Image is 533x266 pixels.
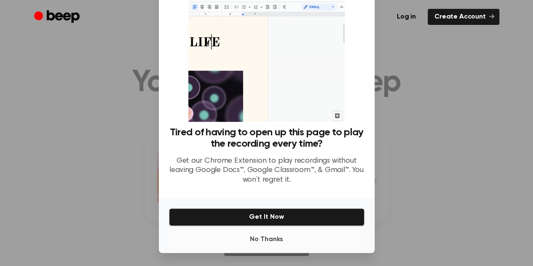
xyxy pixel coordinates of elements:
[169,208,364,226] button: Get It Now
[169,156,364,185] p: Get our Chrome Extension to play recordings without leaving Google Docs™, Google Classroom™, & Gm...
[169,127,364,150] h3: Tired of having to open up this page to play the recording every time?
[390,9,423,25] a: Log in
[34,9,82,25] a: Beep
[428,9,499,25] a: Create Account
[169,231,364,248] button: No Thanks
